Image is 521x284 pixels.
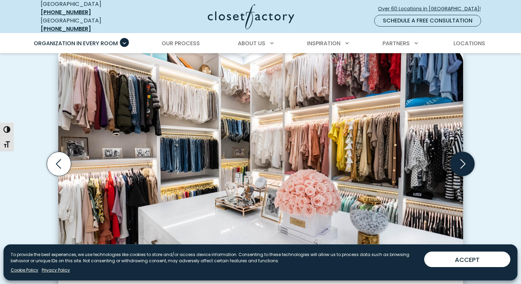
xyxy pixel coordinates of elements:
[29,34,492,53] nav: Primary Menu
[424,252,510,267] button: ACCEPT
[374,15,481,27] a: Schedule a Free Consultation
[378,5,486,12] span: Over 60 Locations in [GEOGRAPHIC_DATA]!
[41,25,91,33] a: [PHONE_NUMBER]
[307,39,340,47] span: Inspiration
[208,4,294,29] img: Closet Factory Logo
[382,39,410,47] span: Partners
[41,17,141,33] div: [GEOGRAPHIC_DATA]
[34,39,118,47] span: Organization in Every Room
[42,267,70,273] a: Privacy Policy
[378,3,487,15] a: Over 60 Locations in [GEOGRAPHIC_DATA]!
[162,39,200,47] span: Our Process
[238,39,265,47] span: About Us
[41,8,91,16] a: [PHONE_NUMBER]
[453,39,485,47] span: Locations
[11,267,38,273] a: Cookie Policy
[58,49,463,260] img: Custom white melamine system with triple-hang wardrobe rods, gold-tone hanging hardware, and inte...
[44,149,74,179] button: Previous slide
[448,149,477,179] button: Next slide
[11,252,419,264] p: To provide the best experiences, we use technologies like cookies to store and/or access device i...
